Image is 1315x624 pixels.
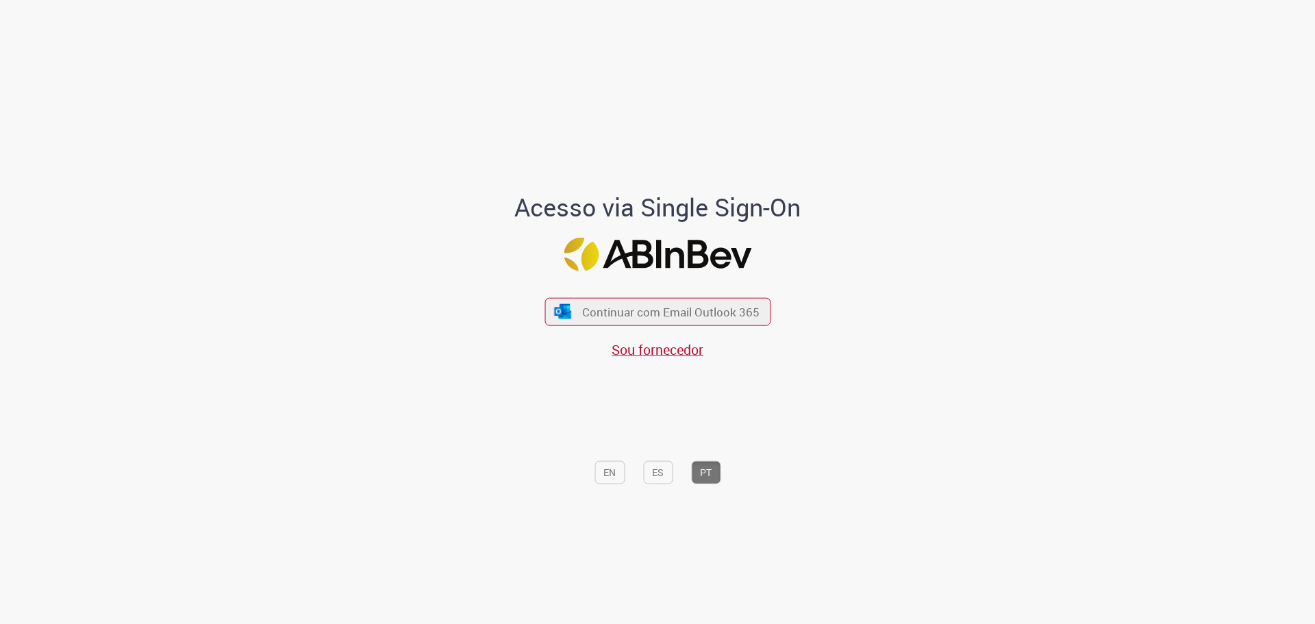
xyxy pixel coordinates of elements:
h1: Acesso via Single Sign-On [468,194,848,221]
button: ícone Azure/Microsoft 360 Continuar com Email Outlook 365 [544,297,771,325]
button: PT [691,460,721,484]
img: ícone Azure/Microsoft 360 [553,304,573,319]
button: EN [594,460,625,484]
a: Sou fornecedor [612,340,703,359]
img: Logo ABInBev [564,237,751,271]
button: ES [643,460,673,484]
span: Continuar com Email Outlook 365 [582,304,760,320]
